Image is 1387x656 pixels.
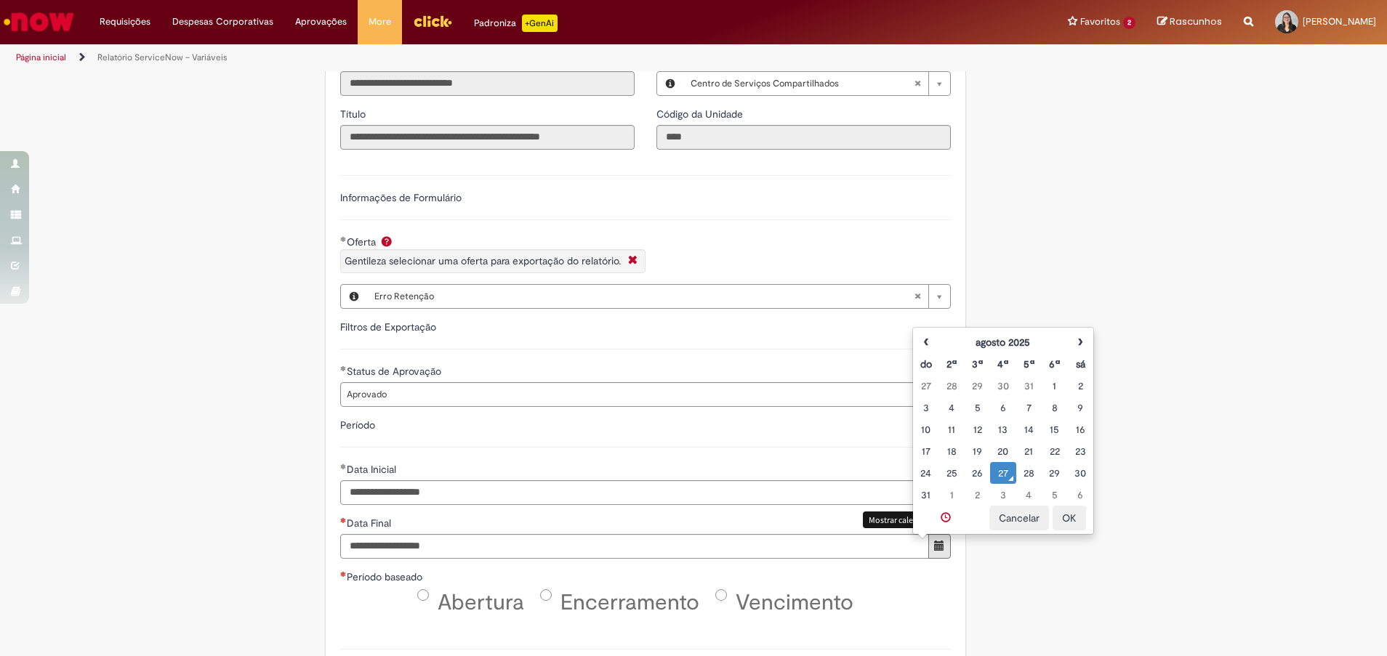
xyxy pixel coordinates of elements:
div: 03 August 2025 20:18:42 Sunday [917,400,935,415]
div: 08 August 2025 20:18:42 Friday [1045,400,1064,415]
div: 29 July 2025 20:18:42 Tuesday [968,378,986,393]
button: Cancelar [989,506,1049,530]
div: Mostrar calendário para Data Final [863,511,1000,528]
button: Oferta, Visualizar este registro Erro Retenção [341,285,367,308]
label: Filtros de Exportação [340,320,436,333]
div: 07 August 2025 20:18:42 Thursday [1020,400,1038,415]
input: Data Inicial 01 January 2025 20:18:42 Wednesday [340,480,929,505]
span: Abertura [438,588,524,617]
input: Data Final [340,534,929,559]
span: 2 [1123,17,1135,29]
div: 23 August 2025 20:18:42 Saturday [1072,444,1090,458]
a: Página inicial [16,52,66,63]
th: Mês anterior [913,331,938,353]
th: agosto 2025. Alternar mês [938,331,1067,353]
a: Mostrando o selecionador de data.Alternar selecionador de data/hora [913,506,978,530]
span: Necessários [340,571,347,577]
label: Informações de Formulário [340,191,462,204]
div: 31 August 2025 20:18:42 Sunday [917,487,935,502]
div: 30 August 2025 20:18:42 Saturday [1072,466,1090,480]
div: 22 August 2025 20:18:42 Friday [1045,444,1064,458]
input: Email [340,71,635,96]
div: Padroniza [474,15,558,32]
th: Domingo [913,353,938,375]
span: Período baseado [347,570,425,583]
span: Obrigatório Preenchido [340,463,347,469]
th: Quarta-feira [990,353,1016,375]
ul: Trilhas de página [11,44,914,71]
div: 09 August 2025 20:18:42 Saturday [1072,400,1090,415]
div: 05 September 2025 20:18:42 Friday [1045,487,1064,502]
a: Rascunhos [1157,15,1222,29]
th: Próximo mês [1068,331,1093,353]
button: Local, Visualizar este registro Centro de Serviços Compartilhados [657,72,683,95]
span: More [369,15,391,29]
div: 16 August 2025 20:18:42 Saturday [1072,422,1090,437]
div: 04 September 2025 20:18:42 Thursday [1020,487,1038,502]
p: +GenAi [522,15,558,32]
th: Segunda-feira [938,353,964,375]
span: Ajuda para Oferta [378,235,395,247]
div: 30 July 2025 20:18:42 Wednesday [994,378,1012,393]
span: Data Final [347,517,394,530]
div: 31 July 2025 20:18:42 Thursday [1020,378,1038,393]
span: Erro Retenção [374,285,914,308]
div: 25 August 2025 20:18:42 Monday [942,466,960,480]
span: [PERSON_NAME] [1303,15,1376,28]
i: Fechar More information Por question_oferta [624,254,641,269]
span: Centro de Serviços Compartilhados [691,72,914,95]
span: Vencimento [736,588,853,617]
div: 28 August 2025 20:18:42 Thursday [1020,466,1038,480]
th: Sexta-feira [1042,353,1067,375]
div: 17 August 2025 20:18:42 Sunday [917,444,935,458]
span: Data Inicial [347,463,399,476]
div: 21 August 2025 20:18:42 Thursday [1020,444,1038,458]
span: Requisições [100,15,150,29]
div: 27 July 2025 20:18:42 Sunday [917,378,935,393]
div: 26 August 2025 20:18:42 Tuesday [968,466,986,480]
label: Somente leitura - Código da Unidade [656,107,746,121]
a: Centro de Serviços CompartilhadosLimpar campo Local [683,72,950,95]
div: 19 August 2025 20:18:42 Tuesday [968,444,986,458]
div: 11 August 2025 20:18:42 Monday [942,422,960,437]
div: 04 August 2025 20:18:42 Monday [942,400,960,415]
a: Erro RetençãoLimpar campo Oferta [367,285,950,308]
div: 14 August 2025 20:18:42 Thursday [1020,422,1038,437]
a: Relatório ServiceNow – Variáveis [97,52,228,63]
button: OK [1053,506,1086,530]
abbr: Limpar campo Oferta [906,285,928,308]
label: Período [340,418,375,432]
th: Terça-feira [965,353,990,375]
div: 01 September 2025 20:18:42 Monday [942,487,960,502]
div: 28 July 2025 20:18:42 Monday [942,378,960,393]
span: Aprovações [295,15,347,29]
div: 10 August 2025 20:18:42 Sunday [917,422,935,437]
span: Despesas Corporativas [172,15,273,29]
span: Somente leitura - Título [340,108,369,121]
img: ServiceNow [1,7,76,36]
label: Somente leitura - Título [340,107,369,121]
th: Sábado [1068,353,1093,375]
div: 05 August 2025 20:18:42 Tuesday [968,400,986,415]
span: Obrigatório Preenchido [340,236,347,242]
span: Aprovado [347,383,921,406]
button: Mostrar calendário para Data Final [928,534,951,559]
input: Título [340,125,635,150]
div: 18 August 2025 20:18:42 Monday [942,444,960,458]
span: Encerramento [560,588,699,617]
div: 01 August 2025 20:18:42 Friday [1045,378,1064,393]
span: Somente leitura - Código da Unidade [656,108,746,121]
div: 12 August 2025 20:18:42 Tuesday [968,422,986,437]
div: O seletor de data/hora foi aberto.Mostrando o selecionador de data.27 August 2025 20:18:42 Wednesday [994,466,1012,480]
abbr: Limpar campo Local [906,72,928,95]
div: 24 August 2025 20:18:42 Sunday [917,466,935,480]
div: 06 August 2025 20:18:42 Wednesday [994,400,1012,415]
div: 20 August 2025 20:18:42 Wednesday [994,444,1012,458]
span: Obrigatório Preenchido [340,365,347,371]
div: 03 September 2025 20:18:42 Wednesday [994,487,1012,502]
div: 15 August 2025 20:18:42 Friday [1045,422,1064,437]
span: Favoritos [1080,15,1120,29]
th: Quinta-feira [1016,353,1042,375]
img: click_logo_yellow_360x200.png [413,10,452,32]
div: 29 August 2025 20:18:42 Friday [1045,466,1064,480]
